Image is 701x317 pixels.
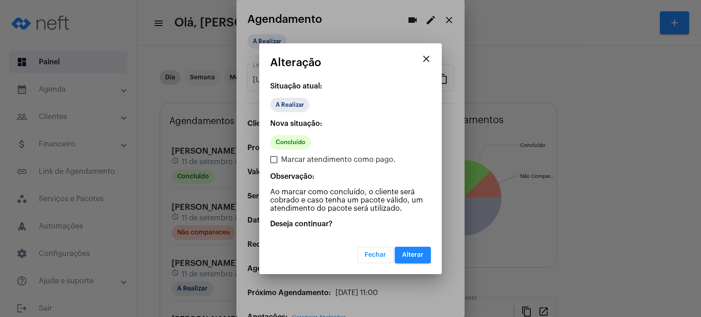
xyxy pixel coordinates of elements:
[270,220,431,228] p: Deseja continuar?
[270,188,431,213] p: Ao marcar como concluído, o cliente será cobrado e caso tenha um pacote válido, um atendimento do...
[421,53,432,64] mat-icon: close
[270,82,431,90] p: Situação atual:
[281,154,396,165] span: Marcar atendimento como pago.
[395,247,431,263] button: Alterar
[357,247,393,263] button: Fechar
[365,252,386,258] span: Fechar
[270,98,309,112] mat-chip: A Realizar
[270,172,431,181] p: Observação:
[402,252,424,258] span: Alterar
[270,57,321,68] span: Alteração
[270,120,431,128] p: Nova situação:
[270,135,311,150] mat-chip: Concluído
